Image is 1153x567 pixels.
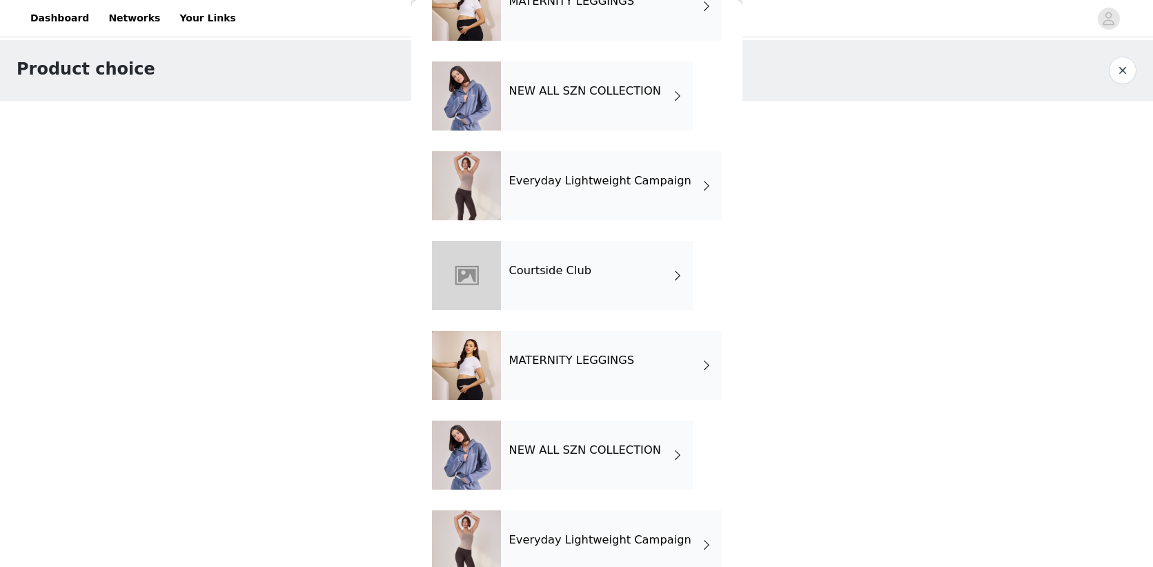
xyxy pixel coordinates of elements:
[509,175,691,187] h4: Everyday Lightweight Campaign
[509,534,691,546] h4: Everyday Lightweight Campaign
[100,3,168,34] a: Networks
[509,444,661,457] h4: NEW ALL SZN COLLECTION
[22,3,97,34] a: Dashboard
[509,354,635,367] h4: MATERNITY LEGGINGS
[509,85,661,97] h4: NEW ALL SZN COLLECTION
[509,265,592,277] h4: Courtside Club
[17,57,155,81] h1: Product choice
[1102,8,1115,30] div: avatar
[171,3,244,34] a: Your Links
